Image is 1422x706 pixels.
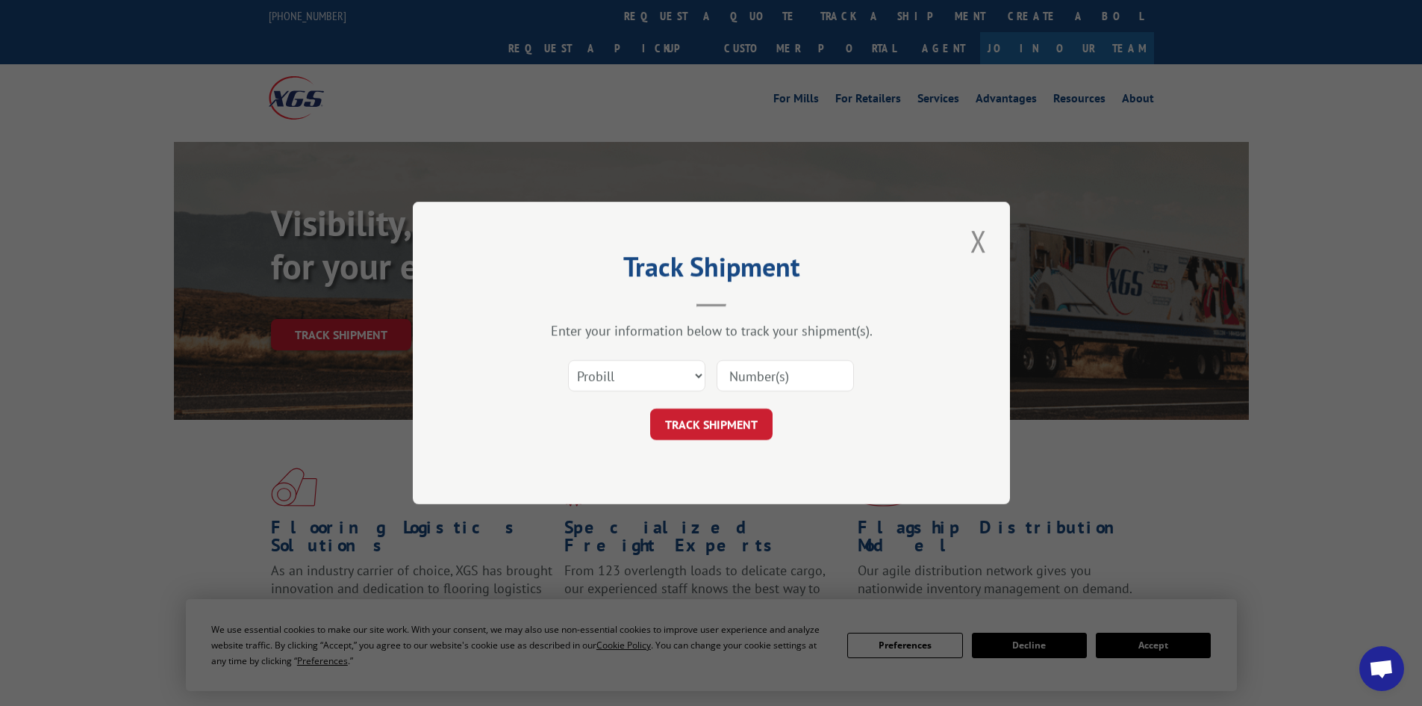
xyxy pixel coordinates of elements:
div: Enter your information below to track your shipment(s). [487,322,935,339]
a: Open chat [1359,646,1404,691]
button: Close modal [966,220,991,261]
h2: Track Shipment [487,256,935,285]
input: Number(s) [717,360,854,391]
button: TRACK SHIPMENT [650,409,773,440]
